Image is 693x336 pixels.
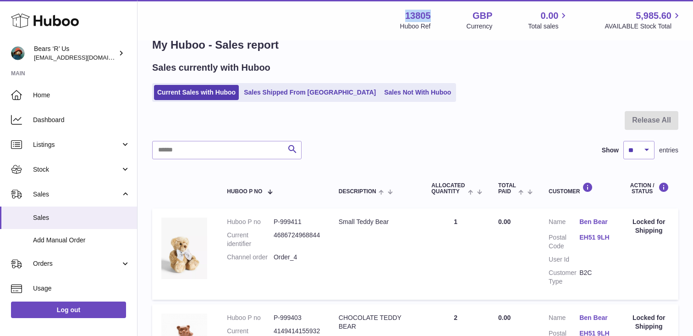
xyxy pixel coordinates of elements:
span: AVAILABLE Stock Total [605,22,682,31]
h2: Sales currently with Huboo [152,62,270,74]
span: [EMAIL_ADDRESS][DOMAIN_NAME] [34,54,135,61]
dd: B2C [579,269,610,286]
a: 0.00 Total sales [528,10,569,31]
span: 0.00 [498,314,511,321]
span: Stock [33,165,121,174]
span: Total sales [528,22,569,31]
div: Customer [549,182,610,195]
span: Dashboard [33,116,130,124]
span: 0.00 [498,218,511,225]
span: Orders [33,259,121,268]
dd: P-999403 [274,314,320,322]
dt: Name [549,314,579,325]
span: Add Manual Order [33,236,130,245]
strong: GBP [473,10,492,22]
span: Description [339,189,376,195]
div: Small Teddy Bear [339,218,413,226]
td: 1 [422,208,489,299]
span: ALLOCATED Quantity [431,183,465,195]
a: EH51 9LH [579,233,610,242]
a: Ben Bear [579,314,610,322]
a: Sales Not With Huboo [381,85,454,100]
img: bears-r-us@huboo.com [11,46,25,60]
div: Huboo Ref [400,22,431,31]
dt: Postal Code [549,233,579,251]
span: Total paid [498,183,516,195]
span: 0.00 [541,10,559,22]
a: Log out [11,302,126,318]
strong: 13805 [405,10,431,22]
dt: User Id [549,255,579,264]
span: Listings [33,140,121,149]
dt: Current identifier [227,231,274,248]
dd: Order_4 [274,253,320,262]
dt: Name [549,218,579,229]
h1: My Huboo - Sales report [152,38,678,52]
span: Sales [33,213,130,222]
img: 1721659642.jpeg [161,218,207,279]
span: Home [33,91,130,100]
a: 5,985.60 AVAILABLE Stock Total [605,10,682,31]
span: Huboo P no [227,189,262,195]
a: Ben Bear [579,218,610,226]
span: Usage [33,284,130,293]
dt: Huboo P no [227,218,274,226]
dd: P-999411 [274,218,320,226]
a: Current Sales with Huboo [154,85,239,100]
span: entries [659,146,678,155]
div: Locked for Shipping [628,314,669,331]
dt: Customer Type [549,269,579,286]
span: 5,985.60 [636,10,671,22]
span: Sales [33,190,121,199]
div: Currency [467,22,493,31]
div: CHOCOLATE TEDDY BEAR [339,314,413,331]
label: Show [602,146,619,155]
dt: Huboo P no [227,314,274,322]
div: Bears ‘R’ Us [34,45,116,62]
dt: Channel order [227,253,274,262]
div: Locked for Shipping [628,218,669,235]
div: Action / Status [628,182,669,195]
a: Sales Shipped From [GEOGRAPHIC_DATA] [241,85,379,100]
dd: 4686724968844 [274,231,320,248]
